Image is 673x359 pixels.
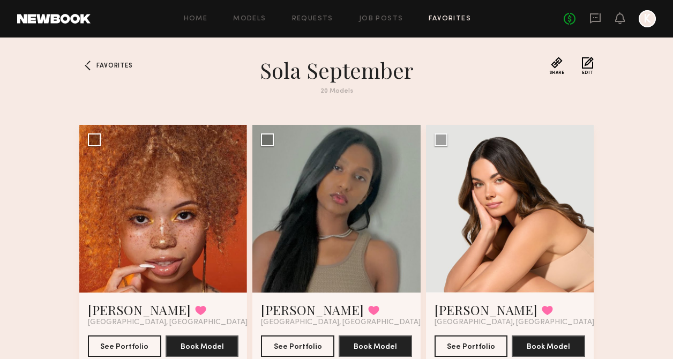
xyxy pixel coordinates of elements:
button: Book Model [166,335,239,357]
a: Book Model [166,341,239,350]
span: [GEOGRAPHIC_DATA], [GEOGRAPHIC_DATA] [88,318,248,327]
a: Book Model [512,341,585,350]
button: Share [549,57,565,75]
a: Models [233,16,266,23]
a: Favorites [79,57,96,74]
a: Requests [292,16,333,23]
a: [PERSON_NAME] [435,301,537,318]
span: Share [549,71,565,75]
a: [PERSON_NAME] [88,301,191,318]
button: Book Model [512,335,585,357]
span: [GEOGRAPHIC_DATA], [GEOGRAPHIC_DATA] [435,318,594,327]
a: Home [184,16,208,23]
button: See Portfolio [261,335,334,357]
a: [PERSON_NAME] [261,301,364,318]
button: See Portfolio [88,335,161,357]
h1: Sola September [144,57,529,84]
button: Book Model [339,335,412,357]
span: Favorites [96,63,132,69]
div: 20 Models [144,88,529,95]
a: Job Posts [359,16,403,23]
a: Book Model [339,341,412,350]
span: Edit [582,71,594,75]
span: [GEOGRAPHIC_DATA], [GEOGRAPHIC_DATA] [261,318,421,327]
button: Edit [582,57,594,75]
a: K [639,10,656,27]
a: Favorites [429,16,471,23]
button: See Portfolio [435,335,508,357]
